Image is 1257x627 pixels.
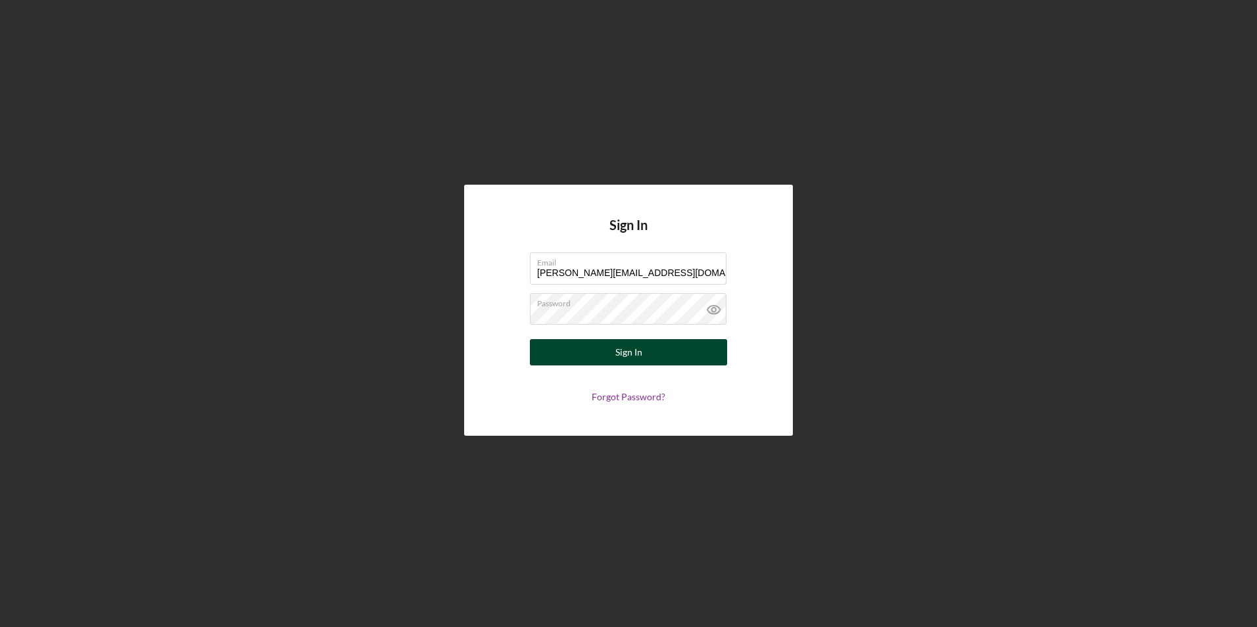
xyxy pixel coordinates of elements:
[537,294,726,308] label: Password
[537,253,726,267] label: Email
[609,218,648,252] h4: Sign In
[530,339,727,365] button: Sign In
[615,339,642,365] div: Sign In
[592,391,665,402] a: Forgot Password?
